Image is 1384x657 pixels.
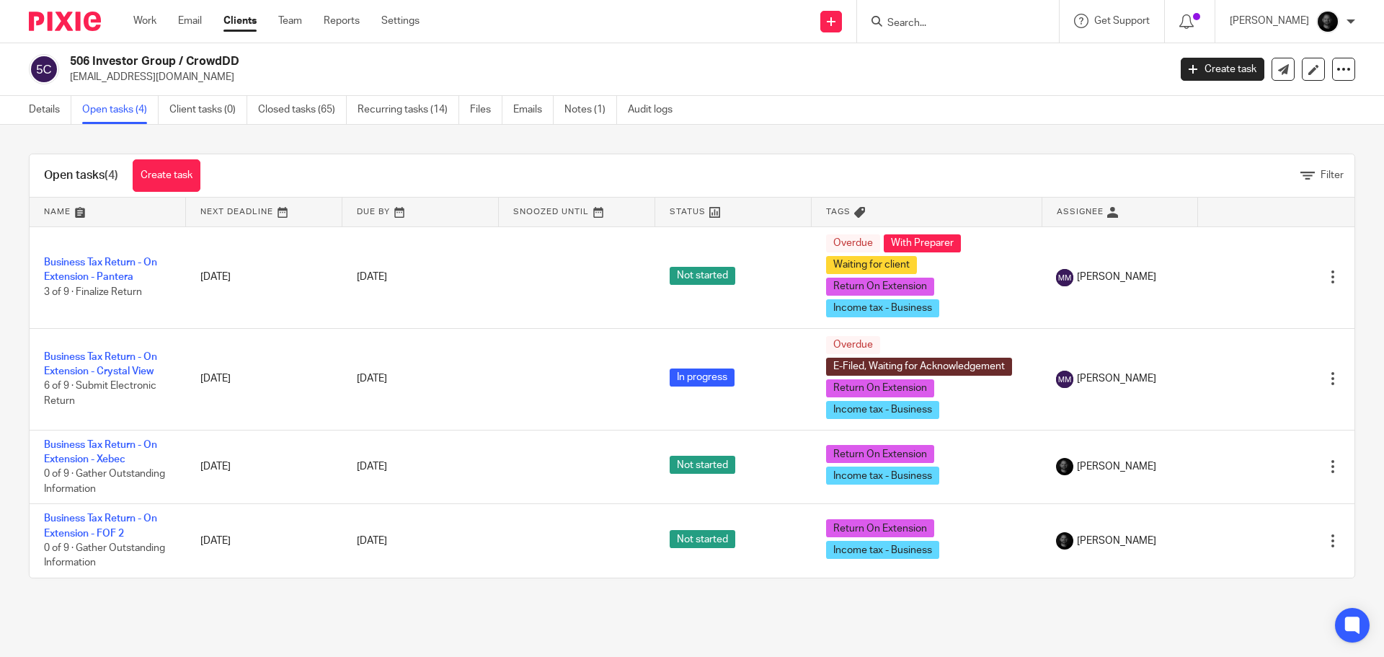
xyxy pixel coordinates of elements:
span: In progress [670,369,735,387]
span: Not started [670,456,735,474]
a: Business Tax Return - On Extension - Pantera [44,257,157,282]
span: 6 of 9 · Submit Electronic Return [44,382,156,407]
img: Pixie [29,12,101,31]
span: Return On Extension [826,445,934,463]
a: Team [278,14,302,28]
span: Tags [826,208,851,216]
a: Create task [1181,58,1264,81]
span: (4) [105,169,118,181]
a: Business Tax Return - On Extension - Crystal View [44,352,157,376]
a: Recurring tasks (14) [358,96,459,124]
span: Income tax - Business [826,299,939,317]
span: Overdue [826,336,880,354]
p: [PERSON_NAME] [1230,14,1309,28]
a: Emails [513,96,554,124]
span: Not started [670,530,735,548]
span: Return On Extension [826,379,934,397]
span: With Preparer [884,234,961,252]
span: Waiting for client [826,256,917,274]
a: Create task [133,159,200,192]
a: Files [470,96,502,124]
a: Business Tax Return - On Extension - FOF 2 [44,513,157,538]
a: Notes (1) [564,96,617,124]
span: E-Filed, Waiting for Acknowledgement [826,358,1012,376]
span: Income tax - Business [826,467,939,485]
span: 3 of 9 · Finalize Return [44,287,142,297]
h2: 506 Investor Group / CrowdDD [70,54,941,69]
img: Chris.jpg [1316,10,1339,33]
span: Overdue [826,234,880,252]
img: svg%3E [1056,371,1073,388]
span: [DATE] [357,272,387,282]
span: [DATE] [357,374,387,384]
span: Get Support [1094,16,1150,26]
img: svg%3E [1056,269,1073,286]
span: 0 of 9 · Gather Outstanding Information [44,469,165,494]
td: [DATE] [186,504,342,578]
span: Return On Extension [826,519,934,537]
span: Not started [670,267,735,285]
a: Reports [324,14,360,28]
span: [PERSON_NAME] [1077,371,1156,386]
span: Income tax - Business [826,401,939,419]
a: Details [29,96,71,124]
span: Status [670,208,706,216]
img: Chris.jpg [1056,458,1073,475]
a: Settings [381,14,420,28]
input: Search [886,17,1016,30]
span: 0 of 9 · Gather Outstanding Information [44,543,165,568]
p: [EMAIL_ADDRESS][DOMAIN_NAME] [70,70,1159,84]
a: Business Tax Return - On Extension - Xebec [44,440,157,464]
span: Return On Extension [826,278,934,296]
td: [DATE] [186,430,342,504]
a: Closed tasks (65) [258,96,347,124]
a: Client tasks (0) [169,96,247,124]
a: Email [178,14,202,28]
td: [DATE] [186,226,342,328]
span: Snoozed Until [513,208,589,216]
h1: Open tasks [44,168,118,183]
a: Audit logs [628,96,683,124]
span: Income tax - Business [826,541,939,559]
span: [PERSON_NAME] [1077,459,1156,474]
img: svg%3E [29,54,59,84]
span: [PERSON_NAME] [1077,534,1156,548]
a: Open tasks (4) [82,96,159,124]
span: [PERSON_NAME] [1077,270,1156,284]
span: [DATE] [357,462,387,472]
span: Filter [1321,170,1344,180]
a: Work [133,14,156,28]
a: Clients [223,14,257,28]
img: Chris.jpg [1056,532,1073,550]
span: [DATE] [357,536,387,546]
td: [DATE] [186,328,342,430]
